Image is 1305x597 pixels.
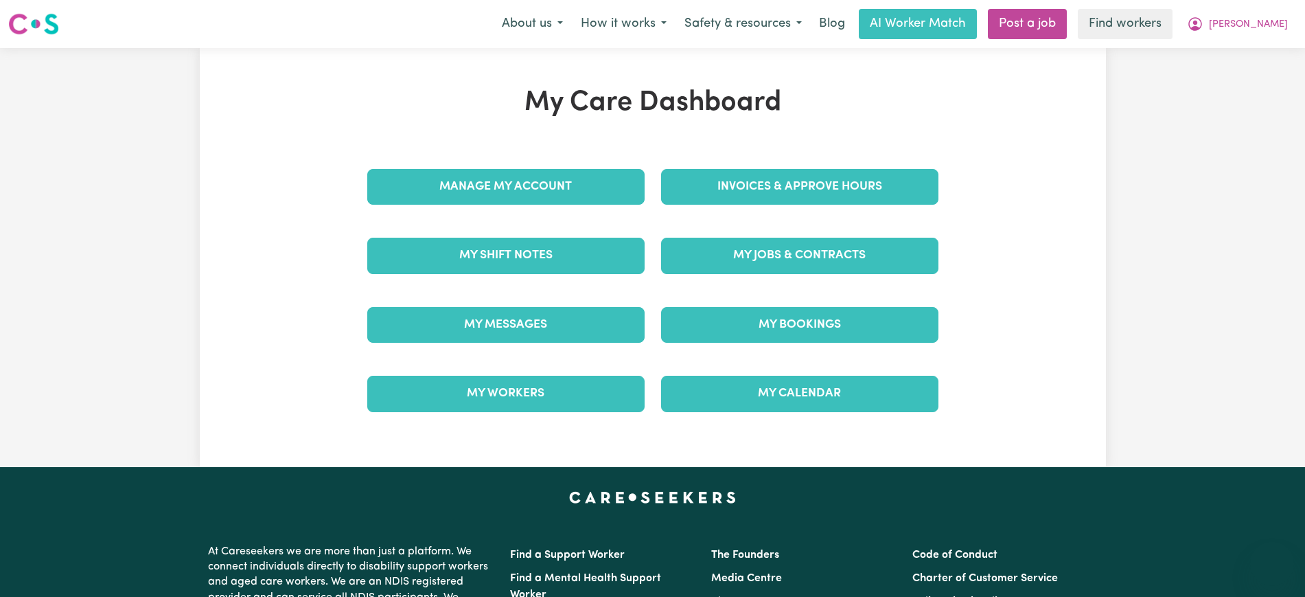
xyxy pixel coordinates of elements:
[572,10,675,38] button: How it works
[711,573,782,584] a: Media Centre
[1078,9,1173,39] a: Find workers
[1209,17,1288,32] span: [PERSON_NAME]
[510,550,625,561] a: Find a Support Worker
[661,169,938,205] a: Invoices & Approve Hours
[493,10,572,38] button: About us
[367,376,645,412] a: My Workers
[1250,542,1294,586] iframe: Button to launch messaging window
[859,9,977,39] a: AI Worker Match
[359,87,947,120] h1: My Care Dashboard
[661,307,938,343] a: My Bookings
[675,10,811,38] button: Safety & resources
[569,492,736,503] a: Careseekers home page
[367,169,645,205] a: Manage My Account
[811,9,853,39] a: Blog
[8,8,59,40] a: Careseekers logo
[912,573,1058,584] a: Charter of Customer Service
[367,238,645,273] a: My Shift Notes
[367,307,645,343] a: My Messages
[661,376,938,412] a: My Calendar
[912,550,997,561] a: Code of Conduct
[988,9,1067,39] a: Post a job
[8,12,59,36] img: Careseekers logo
[1178,10,1297,38] button: My Account
[711,550,779,561] a: The Founders
[661,238,938,273] a: My Jobs & Contracts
